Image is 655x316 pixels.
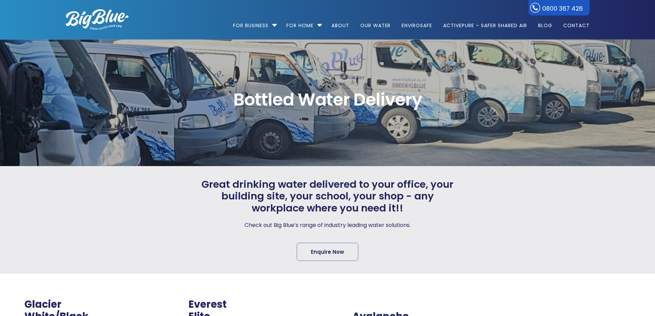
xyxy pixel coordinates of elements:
a: Everest [188,297,227,311]
span: Bottled Water Delivery [66,91,590,108]
span: Great drinking water delivered to your office, your building site, your school, your shop - any w... [200,178,456,214]
p: Check out Big Blue’s range of industry leading water solutions. [200,220,456,230]
a: Enquire Now [297,243,358,261]
span: . [352,297,355,311]
img: logo [66,9,129,30]
a: Glacier [24,297,62,311]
